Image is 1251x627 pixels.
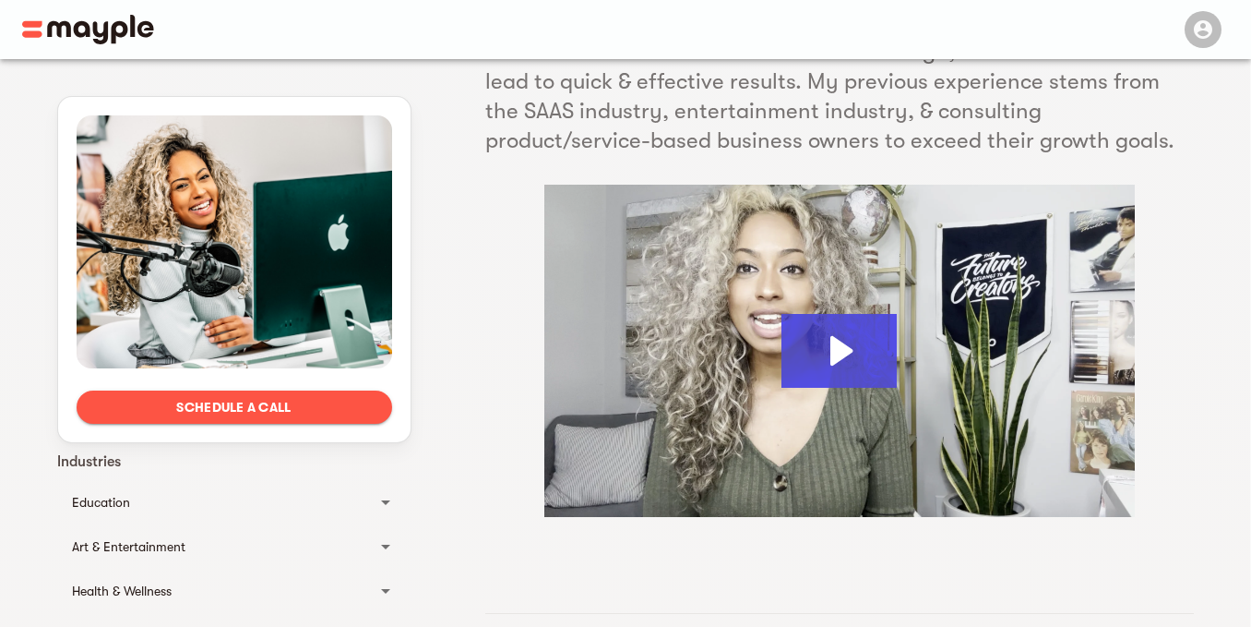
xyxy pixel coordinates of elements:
[77,391,392,424] button: Schedule a call
[72,536,363,558] div: Art & Entertainment
[544,185,1135,517] img: Video Thumbnail
[72,580,363,602] div: Health & Wellness
[57,569,411,613] div: Health & Wellness
[1174,20,1229,35] span: Menu
[72,491,363,513] div: Education
[91,396,377,418] span: Schedule a call
[57,451,411,473] p: Industries
[57,525,411,569] div: Art & Entertainment
[57,480,411,525] div: Education
[781,314,897,388] button: Play Video: Angel Marie
[22,15,154,44] img: Main logo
